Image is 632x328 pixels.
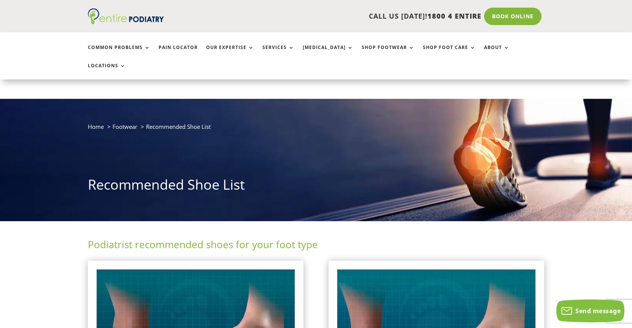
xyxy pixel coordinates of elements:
[88,122,544,137] nav: breadcrumb
[159,45,198,61] a: Pain Locator
[193,11,481,21] p: CALL US [DATE]!
[88,123,104,130] a: Home
[362,45,414,61] a: Shop Footwear
[88,82,126,99] a: Locations
[575,307,621,315] span: Send message
[206,45,254,61] a: Our Expertise
[484,8,541,25] a: Book Online
[88,45,150,61] a: Common Problems
[427,11,481,21] span: 1800 4 ENTIRE
[484,45,510,61] a: About
[146,123,211,130] span: Recommended Shoe List
[262,45,294,61] a: Services
[113,123,137,130] a: Footwear
[423,45,476,61] a: Shop Foot Care
[556,299,624,322] button: Send message
[88,175,544,198] h1: Recommended Shoe List
[88,8,164,24] img: logo (1)
[88,18,164,26] a: Entire Podiatry
[303,45,353,61] a: [MEDICAL_DATA]
[88,63,126,79] a: Locations
[88,238,544,255] h2: Podiatrist recommended shoes for your foot type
